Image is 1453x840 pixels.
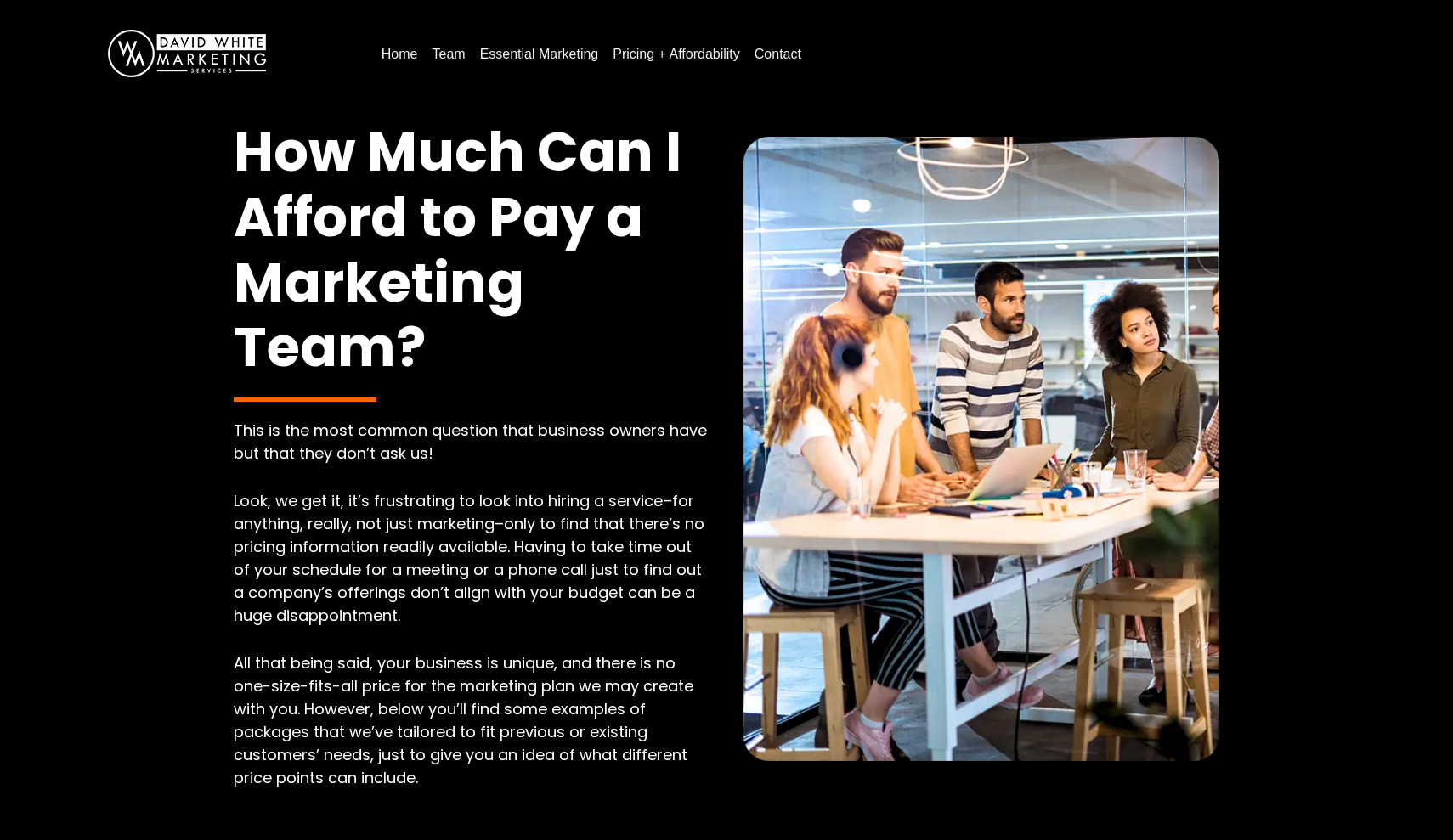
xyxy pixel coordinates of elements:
a: DavidWhite-Marketing-Logo [108,45,266,59]
p: All that being said, your business is unique, and there is no one-size-fits-all price for the mar... [234,651,710,789]
img: DavidWhite-Marketing-Logo [108,30,266,77]
a: Contact [748,41,808,68]
a: Home [375,41,425,68]
img: How Much Can I Afford to Pay a Marketing Team [743,137,1219,761]
nav: Menu [375,40,1419,68]
a: Pricing + Affordability [606,41,747,68]
a: Team [426,41,472,68]
span: How Much Can I Afford to Pay a Marketing Team? [234,114,681,385]
p: This is the most common question that business owners have but that they don’t ask us! [234,419,710,465]
a: Essential Marketing [473,41,606,68]
p: Look, we get it, it’s frustrating to look into hiring a service–for anything, really, not just ma... [234,489,710,627]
